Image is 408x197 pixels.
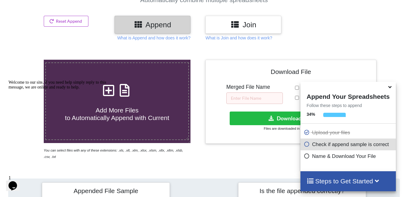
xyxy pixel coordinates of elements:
[300,91,396,100] h4: Append Your Spreadsheets
[243,187,362,195] h4: Is the file appended correctly?
[46,187,165,195] h4: Appended File Sample
[210,64,372,82] h4: Download File
[6,173,26,191] iframe: chat widget
[226,84,283,90] h5: Merged File Name
[210,20,277,29] h3: Join
[303,129,394,136] p: Upload your files
[230,112,351,125] button: Download File
[299,85,345,91] span: Remove Duplicates
[117,35,190,41] p: What is Append and how does it work?
[299,95,355,101] span: Add Source File Names
[6,78,115,170] iframe: chat widget
[307,177,389,185] h4: Steps to Get Started
[264,127,318,130] small: Files are downloaded in .xlsx format
[2,2,112,12] div: Welcome to our site, if you need help simply reply to this message, we are online and ready to help.
[307,112,315,117] b: 34 %
[303,141,394,148] p: Check if append sample is correct
[303,152,394,160] p: Name & Download Your File
[119,20,186,29] h3: Append
[205,35,272,41] p: What is Join and how does it work?
[65,107,169,121] span: Add More Files to Automatically Append with Current
[2,2,100,12] span: Welcome to our site, if you need help simply reply to this message, we are online and ready to help.
[226,92,283,104] input: Enter File Name
[300,102,396,109] p: Follow these steps to append
[44,16,89,27] button: Reset Append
